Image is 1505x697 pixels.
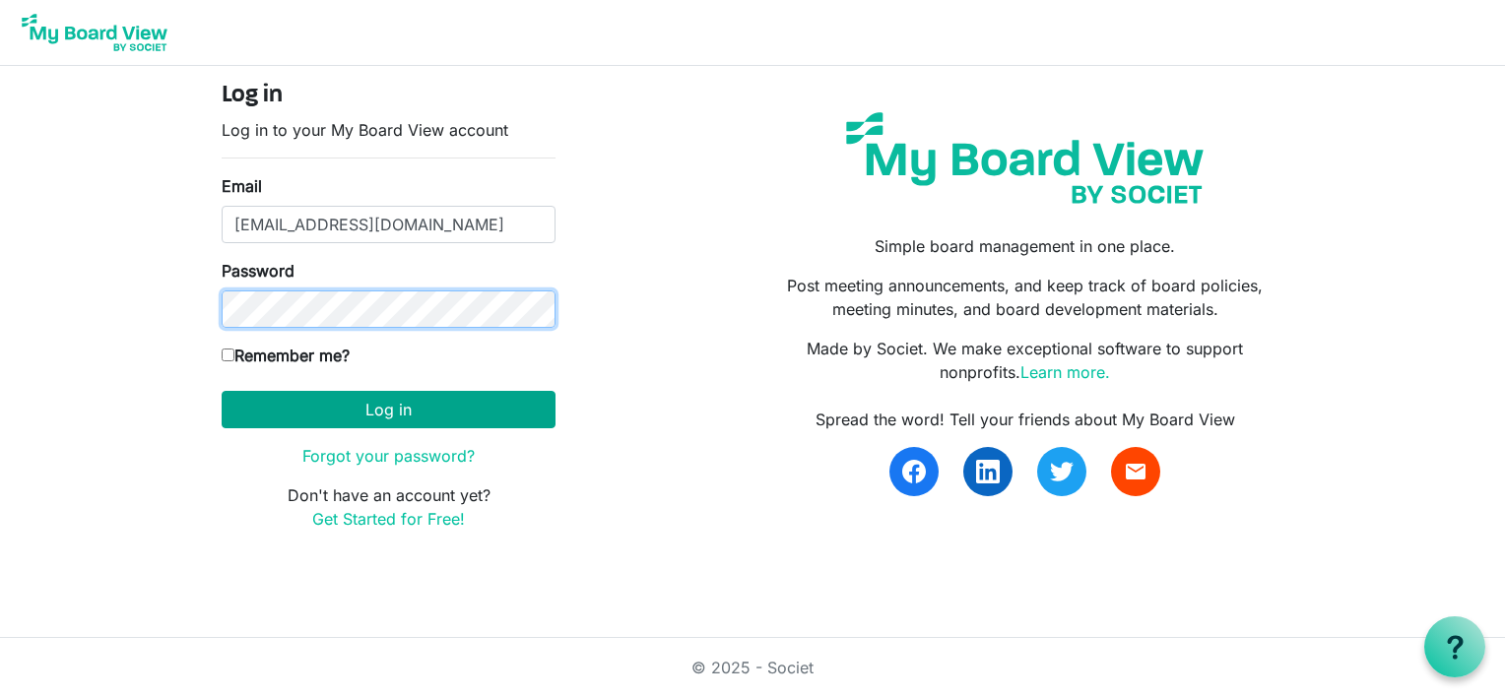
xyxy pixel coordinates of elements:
[222,174,262,198] label: Email
[767,274,1283,321] p: Post meeting announcements, and keep track of board policies, meeting minutes, and board developm...
[222,348,234,361] input: Remember me?
[831,97,1218,219] img: my-board-view-societ.svg
[222,391,556,428] button: Log in
[1020,362,1110,382] a: Learn more.
[312,509,465,529] a: Get Started for Free!
[1050,460,1074,483] img: twitter.svg
[691,658,814,677] a: © 2025 - Societ
[767,337,1283,384] p: Made by Societ. We make exceptional software to support nonprofits.
[222,344,350,367] label: Remember me?
[767,408,1283,431] div: Spread the word! Tell your friends about My Board View
[222,82,556,110] h4: Log in
[1111,447,1160,496] a: email
[222,118,556,142] p: Log in to your My Board View account
[902,460,926,483] img: facebook.svg
[976,460,1000,483] img: linkedin.svg
[222,483,556,531] p: Don't have an account yet?
[222,259,294,283] label: Password
[302,446,475,466] a: Forgot your password?
[1124,460,1147,483] span: email
[767,234,1283,258] p: Simple board management in one place.
[16,8,173,57] img: My Board View Logo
